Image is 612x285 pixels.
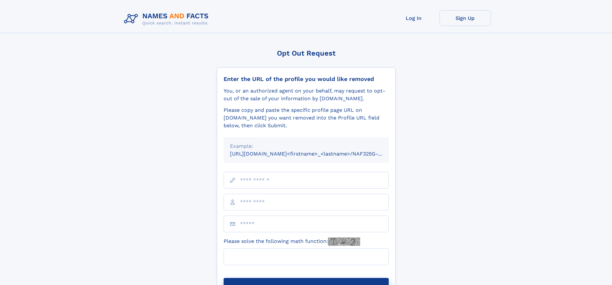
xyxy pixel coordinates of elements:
[230,142,382,150] div: Example:
[121,10,214,28] img: Logo Names and Facts
[230,151,401,157] small: [URL][DOMAIN_NAME]<firstname>_<lastname>/NAF325G-xxxxxxxx
[224,76,389,83] div: Enter the URL of the profile you would like removed
[439,10,491,26] a: Sign Up
[388,10,439,26] a: Log In
[224,237,360,246] label: Please solve the following math function:
[217,49,395,57] div: Opt Out Request
[224,87,389,102] div: You, or an authorized agent on your behalf, may request to opt-out of the sale of your informatio...
[224,106,389,129] div: Please copy and paste the specific profile page URL on [DOMAIN_NAME] you want removed into the Pr...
